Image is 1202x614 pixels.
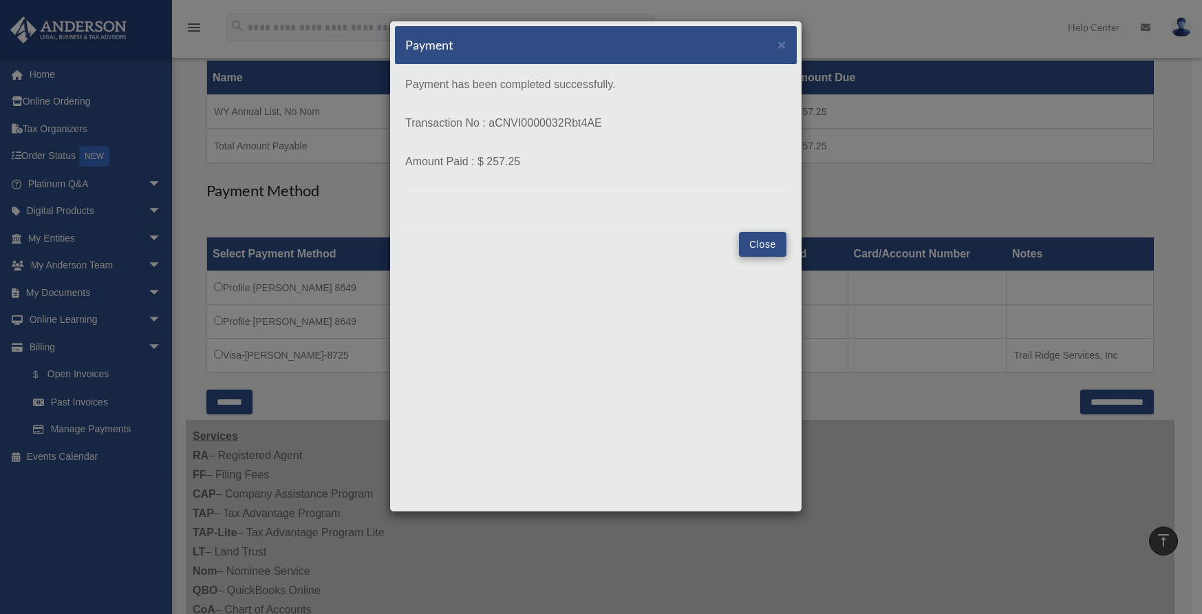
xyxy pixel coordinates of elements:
[777,36,786,52] span: ×
[405,152,786,171] p: Amount Paid : $ 257.25
[405,114,786,133] p: Transaction No : aCNVI0000032Rbt4AE
[405,36,453,54] h5: Payment
[405,75,786,94] p: Payment has been completed successfully.
[777,37,786,52] button: Close
[739,232,786,257] button: Close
